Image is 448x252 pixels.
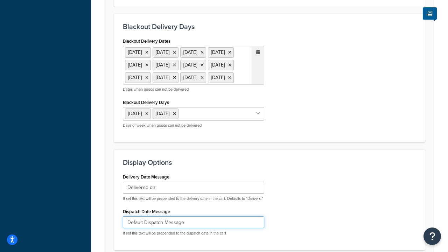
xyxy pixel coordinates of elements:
[423,227,441,245] button: Open Resource Center
[153,47,178,58] li: [DATE]
[123,231,264,236] p: If set this text will be prepended to the dispatch date in the cart
[153,60,178,70] li: [DATE]
[123,38,170,44] label: Blackout Delivery Dates
[208,47,234,58] li: [DATE]
[125,60,151,70] li: [DATE]
[180,47,206,58] li: [DATE]
[123,123,264,128] p: Days of week when goods can not be delivered
[123,87,264,92] p: Dates when goods can not be delivered
[153,72,178,83] li: [DATE]
[208,72,234,83] li: [DATE]
[123,182,264,194] input: Delivers:
[180,72,206,83] li: [DATE]
[180,60,206,70] li: [DATE]
[208,60,234,70] li: [DATE]
[123,23,416,30] h3: Blackout Delivery Days
[123,100,169,105] label: Blackout Delivery Days
[125,47,151,58] li: [DATE]
[123,159,416,166] h3: Display Options
[123,209,170,214] label: Dispatch Date Message
[123,174,169,180] label: Delivery Date Message
[123,196,264,201] p: If set this text will be prepended to the delivery date in the cart. Defaults to "Delivers:"
[156,110,169,117] span: [DATE]
[125,72,151,83] li: [DATE]
[128,110,142,117] span: [DATE]
[423,7,437,20] button: Show Help Docs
